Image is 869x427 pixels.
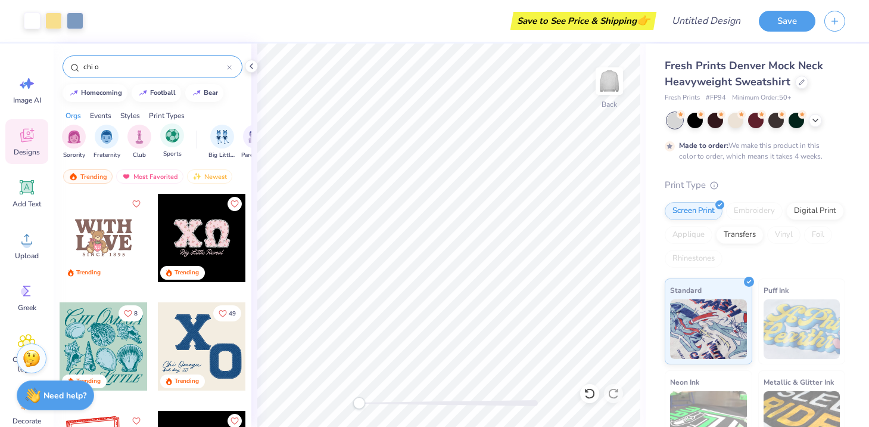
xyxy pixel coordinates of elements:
[138,89,148,97] img: trend_line.gif
[764,299,840,359] img: Puff Ink
[13,95,41,105] span: Image AI
[192,172,202,181] img: newest.gif
[129,197,144,211] button: Like
[637,13,650,27] span: 👉
[764,284,789,296] span: Puff Ink
[127,125,151,160] button: filter button
[13,416,41,426] span: Decorate
[679,140,826,162] div: We make this product in this color to order, which means it takes 4 weeks.
[15,251,39,261] span: Upload
[670,376,699,388] span: Neon Ink
[90,110,111,121] div: Events
[13,199,41,209] span: Add Text
[248,130,262,144] img: Parent's Weekend Image
[82,61,227,73] input: Try "Alpha"
[94,125,120,160] div: filter for Fraternity
[229,311,236,317] span: 49
[122,172,131,181] img: most_fav.gif
[665,250,722,268] div: Rhinestones
[69,89,79,97] img: trend_line.gif
[228,197,242,211] button: Like
[241,125,269,160] div: filter for Parent's Weekend
[166,129,179,143] img: Sports Image
[726,202,783,220] div: Embroidery
[204,89,218,96] div: bear
[679,141,728,150] strong: Made to order:
[66,110,81,121] div: Orgs
[665,178,845,192] div: Print Type
[175,268,199,277] div: Trending
[241,125,269,160] button: filter button
[786,202,844,220] div: Digital Print
[597,69,621,93] img: Back
[14,147,40,157] span: Designs
[67,130,81,144] img: Sorority Image
[670,299,747,359] img: Standard
[127,125,151,160] div: filter for Club
[185,84,223,102] button: bear
[216,130,229,144] img: Big Little Reveal Image
[94,125,120,160] button: filter button
[163,150,182,159] span: Sports
[119,305,143,321] button: Like
[208,125,236,160] div: filter for Big Little Reveal
[62,125,86,160] div: filter for Sorority
[241,151,269,160] span: Parent's Weekend
[132,84,181,102] button: football
[43,390,86,401] strong: Need help?
[187,169,232,184] div: Newest
[134,311,138,317] span: 8
[353,397,365,409] div: Accessibility label
[665,93,700,103] span: Fresh Prints
[767,226,801,244] div: Vinyl
[100,130,113,144] img: Fraternity Image
[149,110,185,121] div: Print Types
[18,303,36,312] span: Greek
[120,110,140,121] div: Styles
[7,355,46,374] span: Clipart & logos
[175,377,199,386] div: Trending
[213,305,241,321] button: Like
[759,11,815,32] button: Save
[208,151,236,160] span: Big Little Reveal
[208,125,236,160] button: filter button
[133,130,146,144] img: Club Image
[706,93,726,103] span: # FP94
[116,169,183,184] div: Most Favorited
[68,172,78,181] img: trending.gif
[76,377,101,386] div: Trending
[732,93,792,103] span: Minimum Order: 50 +
[716,226,764,244] div: Transfers
[63,169,113,184] div: Trending
[804,226,832,244] div: Foil
[133,151,146,160] span: Club
[160,123,184,159] div: filter for Sports
[602,99,617,110] div: Back
[665,58,823,89] span: Fresh Prints Denver Mock Neck Heavyweight Sweatshirt
[63,151,85,160] span: Sorority
[81,89,122,96] div: homecoming
[76,268,101,277] div: Trending
[665,226,712,244] div: Applique
[513,12,653,30] div: Save to See Price & Shipping
[150,89,176,96] div: football
[764,376,834,388] span: Metallic & Glitter Ink
[62,125,86,160] button: filter button
[63,84,127,102] button: homecoming
[192,89,201,97] img: trend_line.gif
[662,9,750,33] input: Untitled Design
[665,202,722,220] div: Screen Print
[94,151,120,160] span: Fraternity
[670,284,702,296] span: Standard
[160,125,184,160] button: filter button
